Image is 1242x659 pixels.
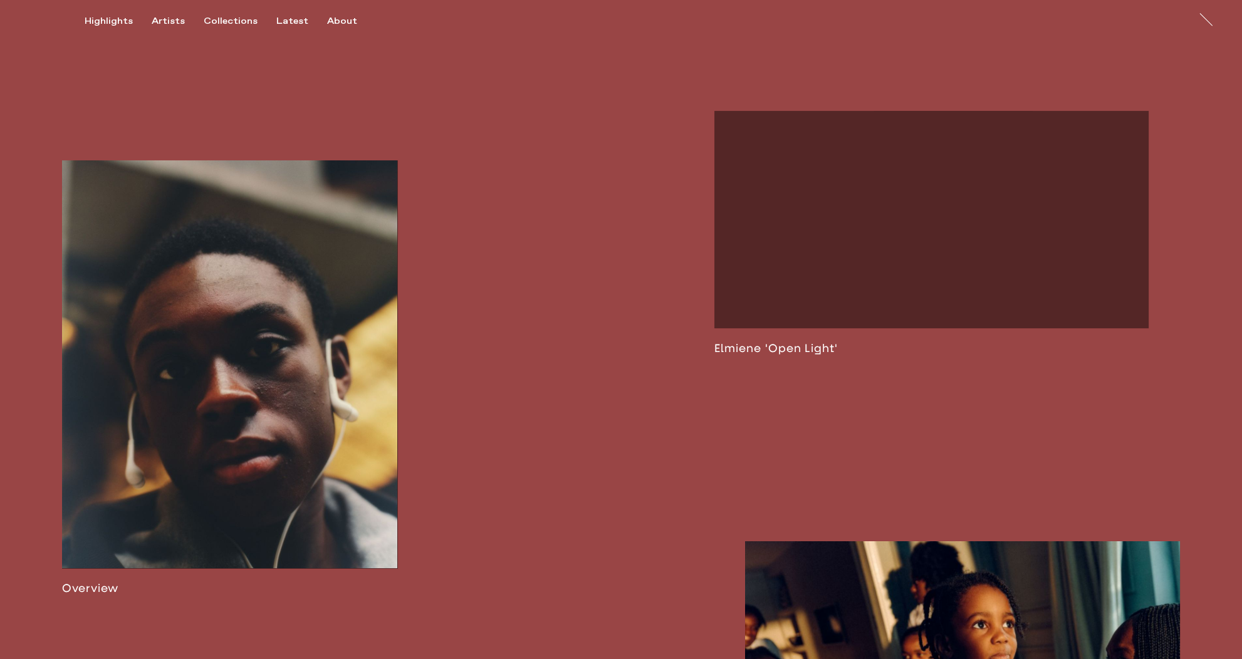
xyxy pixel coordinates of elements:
button: About [327,16,376,27]
div: Collections [204,16,258,27]
div: Artists [152,16,185,27]
button: Highlights [85,16,152,27]
div: Latest [276,16,308,27]
button: Artists [152,16,204,27]
button: Latest [276,16,327,27]
div: Highlights [85,16,133,27]
button: Collections [204,16,276,27]
div: About [327,16,357,27]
